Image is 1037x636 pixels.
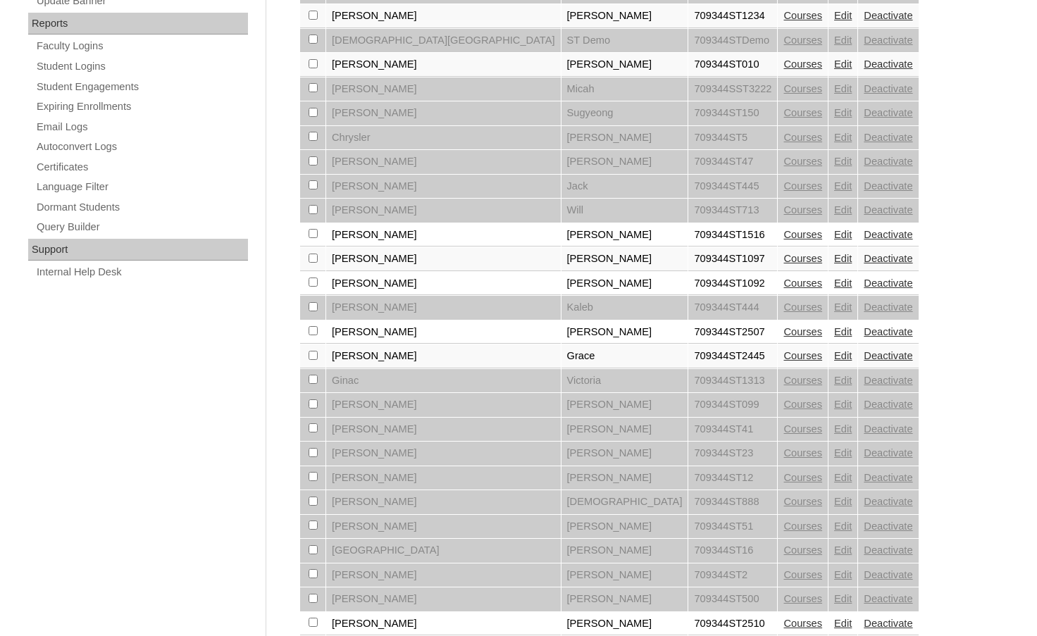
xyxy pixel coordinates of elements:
div: Reports [28,13,248,35]
td: [PERSON_NAME] [326,587,561,611]
a: Courses [783,35,822,46]
a: Edit [834,618,852,629]
td: [PERSON_NAME] [561,539,688,563]
a: Dormant Students [35,199,248,216]
td: [PERSON_NAME] [561,442,688,466]
td: 709344ST888 [688,490,777,514]
td: [PERSON_NAME] [326,320,561,344]
td: 709344ST1516 [688,223,777,247]
a: Courses [783,10,822,21]
a: Email Logs [35,118,248,136]
td: [PERSON_NAME] [326,393,561,417]
a: Courses [783,156,822,167]
a: Courses [783,544,822,556]
td: ST Demo [561,29,688,53]
a: Deactivate [864,229,912,240]
a: Deactivate [864,253,912,264]
td: [PERSON_NAME] [561,418,688,442]
td: [PERSON_NAME] [326,418,561,442]
td: 709344ST445 [688,175,777,199]
td: [PERSON_NAME] [326,53,561,77]
td: [PERSON_NAME] [561,247,688,271]
a: Deactivate [864,618,912,629]
a: Query Builder [35,218,248,236]
td: [PERSON_NAME] [326,272,561,296]
td: [PERSON_NAME] [561,126,688,150]
a: Deactivate [864,204,912,216]
td: 709344ST1092 [688,272,777,296]
td: 709344ST23 [688,442,777,466]
td: 709344ST2 [688,563,777,587]
td: 709344ST41 [688,418,777,442]
a: Edit [834,423,852,435]
a: Deactivate [864,35,912,46]
td: [PERSON_NAME] [326,344,561,368]
td: Chrysler [326,126,561,150]
a: Deactivate [864,156,912,167]
td: [PERSON_NAME] [326,101,561,125]
a: Edit [834,350,852,361]
a: Deactivate [864,375,912,386]
a: Edit [834,399,852,410]
a: Internal Help Desk [35,263,248,281]
a: Deactivate [864,447,912,459]
td: [PERSON_NAME] [561,53,688,77]
a: Certificates [35,158,248,176]
td: Kaleb [561,296,688,320]
td: 709344ST1313 [688,369,777,393]
a: Deactivate [864,180,912,192]
td: [PERSON_NAME] [561,466,688,490]
td: [PERSON_NAME] [326,77,561,101]
td: [PERSON_NAME] [326,150,561,174]
td: [PERSON_NAME] [326,223,561,247]
a: Edit [834,544,852,556]
a: Courses [783,301,822,313]
a: Deactivate [864,399,912,410]
a: Courses [783,399,822,410]
a: Deactivate [864,278,912,289]
a: Edit [834,301,852,313]
a: Edit [834,204,852,216]
a: Courses [783,593,822,604]
a: Deactivate [864,58,912,70]
td: Micah [561,77,688,101]
td: 709344ST2507 [688,320,777,344]
a: Deactivate [864,107,912,118]
a: Edit [834,132,852,143]
a: Courses [783,83,822,94]
a: Courses [783,350,822,361]
td: [PERSON_NAME] [561,612,688,636]
a: Deactivate [864,301,912,313]
a: Expiring Enrollments [35,98,248,116]
td: 709344ST099 [688,393,777,417]
td: Will [561,199,688,223]
a: Edit [834,569,852,580]
a: Courses [783,253,822,264]
a: Deactivate [864,326,912,337]
td: [PERSON_NAME] [561,150,688,174]
td: [PERSON_NAME] [561,223,688,247]
a: Deactivate [864,569,912,580]
a: Courses [783,618,822,629]
td: [PERSON_NAME] [326,296,561,320]
a: Edit [834,83,852,94]
td: 709344SST3222 [688,77,777,101]
td: 709344ST16 [688,539,777,563]
td: 709344ST2510 [688,612,777,636]
a: Deactivate [864,423,912,435]
td: 709344ST5 [688,126,777,150]
a: Deactivate [864,10,912,21]
a: Edit [834,253,852,264]
a: Edit [834,278,852,289]
a: Courses [783,423,822,435]
td: [PERSON_NAME] [561,4,688,28]
td: [PERSON_NAME] [561,515,688,539]
a: Edit [834,10,852,21]
td: 709344ST010 [688,53,777,77]
a: Student Logins [35,58,248,75]
a: Deactivate [864,593,912,604]
td: [PERSON_NAME] [326,466,561,490]
td: [GEOGRAPHIC_DATA] [326,539,561,563]
td: Jack [561,175,688,199]
td: [PERSON_NAME] [561,587,688,611]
